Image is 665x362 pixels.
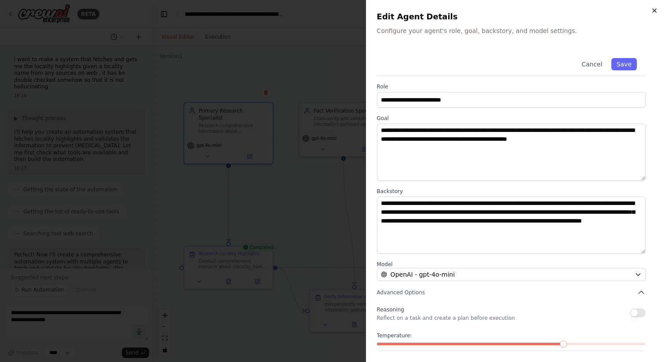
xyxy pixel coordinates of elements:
[377,268,646,281] button: OpenAI - gpt-4o-mini
[377,188,646,195] label: Backstory
[377,332,412,339] span: Temperature:
[377,314,515,322] p: Reflect on a task and create a plan before execution
[391,270,455,279] span: OpenAI - gpt-4o-mini
[576,58,607,70] button: Cancel
[377,261,646,268] label: Model
[377,115,646,122] label: Goal
[377,83,646,90] label: Role
[377,289,425,296] span: Advanced Options
[377,307,404,313] span: Reasoning
[611,58,637,70] button: Save
[377,26,654,35] p: Configure your agent's role, goal, backstory, and model settings.
[377,288,646,297] button: Advanced Options
[377,11,654,23] h2: Edit Agent Details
